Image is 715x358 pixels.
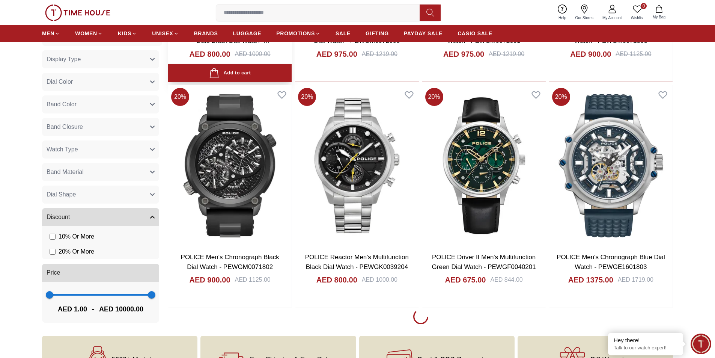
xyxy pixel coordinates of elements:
[47,268,60,277] span: Price
[47,122,83,131] span: Band Closure
[168,64,292,82] button: Add to cart
[50,233,56,239] input: 10% Or More
[549,85,673,246] img: POLICE Men's Chronograph Blue Dial Watch - PEWGE1601803
[458,27,492,40] a: CASIO SALE
[233,30,262,37] span: LUGGAGE
[47,212,70,221] span: Discount
[425,88,443,106] span: 20 %
[555,15,569,21] span: Help
[75,27,103,40] a: WOMEN
[209,68,251,78] div: Add to cart
[366,27,389,40] a: GIFTING
[641,3,647,9] span: 0
[305,254,409,270] a: POLICE Reactor Men's Multifunction Black Dial Watch - PEWGK0039204
[235,50,271,59] div: AED 1000.00
[336,30,351,37] span: SALE
[152,30,173,37] span: UNISEX
[45,5,110,21] img: ...
[168,85,292,246] img: POLICE Men's Chronograph Black Dial Watch - PEWGM0071802
[118,30,131,37] span: KIDS
[58,304,87,314] span: AED 1.00
[336,27,351,40] a: SALE
[557,254,665,270] a: POLICE Men's Chronograph Blue Dial Watch - PEWGE1601803
[42,73,159,91] button: Dial Color
[235,275,271,284] div: AED 1125.00
[99,304,143,314] span: AED 10000.00
[47,167,84,176] span: Band Material
[614,337,677,344] div: Hey there!
[190,275,230,285] h4: AED 900.00
[47,77,73,86] span: Dial Color
[87,303,99,315] span: -
[276,27,321,40] a: PROMOTIONS
[47,190,76,199] span: Dial Shape
[47,100,77,109] span: Band Color
[42,263,159,281] button: Price
[276,30,315,37] span: PROMOTIONS
[648,4,670,21] button: My Bag
[152,27,179,40] a: UNISEX
[650,14,668,20] span: My Bag
[316,49,357,59] h4: AED 975.00
[443,49,484,59] h4: AED 975.00
[489,50,524,59] div: AED 1219.00
[194,27,218,40] a: BRANDS
[616,50,651,59] div: AED 1125.00
[42,50,159,68] button: Display Type
[422,85,546,246] img: POLICE Driver II Men's Multifunction Green Dial Watch - PEWGF0040201
[42,27,60,40] a: MEN
[42,95,159,113] button: Band Color
[599,15,625,21] span: My Account
[295,85,418,246] img: POLICE Reactor Men's Multifunction Black Dial Watch - PEWGK0039204
[571,3,598,22] a: Our Stores
[233,27,262,40] a: LUGGAGE
[42,185,159,203] button: Dial Shape
[614,345,677,351] p: Talk to our watch expert!
[75,30,97,37] span: WOMEN
[554,3,571,22] a: Help
[490,275,522,284] div: AED 844.00
[42,163,159,181] button: Band Material
[618,275,653,284] div: AED 1719.00
[552,88,570,106] span: 20 %
[445,275,486,285] h4: AED 675.00
[50,248,56,254] input: 20% Or More
[404,30,443,37] span: PAYDAY SALE
[362,275,397,284] div: AED 1000.00
[171,88,189,106] span: 20 %
[42,30,54,37] span: MEN
[366,30,389,37] span: GIFTING
[432,254,536,270] a: POLICE Driver II Men's Multifunction Green Dial Watch - PEWGF0040201
[190,49,230,59] h4: AED 800.00
[194,30,218,37] span: BRANDS
[42,118,159,136] button: Band Closure
[404,27,443,40] a: PAYDAY SALE
[628,15,647,21] span: Wishlist
[298,88,316,106] span: 20 %
[572,15,596,21] span: Our Stores
[59,247,94,256] span: 20 % Or More
[181,254,279,270] a: POLICE Men's Chronograph Black Dial Watch - PEWGM0071802
[47,145,78,154] span: Watch Type
[316,275,357,285] h4: AED 800.00
[458,30,492,37] span: CASIO SALE
[691,334,711,354] div: Chat Widget
[570,49,611,59] h4: AED 900.00
[42,140,159,158] button: Watch Type
[568,275,613,285] h4: AED 1375.00
[362,50,397,59] div: AED 1219.00
[42,208,159,226] button: Discount
[626,3,648,22] a: 0Wishlist
[47,54,81,63] span: Display Type
[59,232,94,241] span: 10 % Or More
[118,27,137,40] a: KIDS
